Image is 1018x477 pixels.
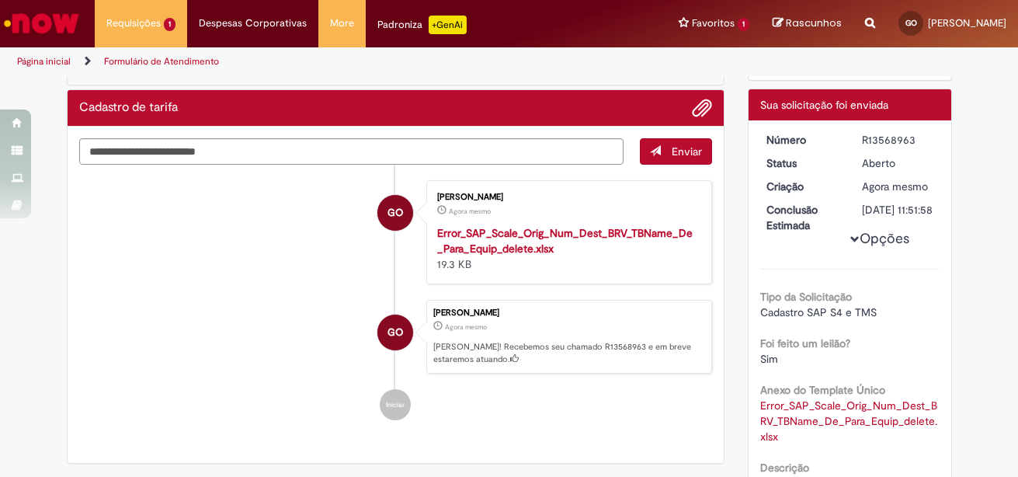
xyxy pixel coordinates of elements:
div: 19.3 KB [437,225,696,272]
button: Adicionar anexos [692,98,712,118]
h2: Cadastro de tarifa Histórico de tíquete [79,101,178,115]
b: Tipo da Solicitação [760,290,852,304]
div: Gustavo Sales de Oliveira [377,195,413,231]
b: Anexo do Template Único [760,383,885,397]
span: [PERSON_NAME] [928,16,1006,30]
p: +GenAi [429,16,467,34]
span: GO [387,194,403,232]
img: ServiceNow [2,8,82,39]
dt: Status [755,155,850,171]
b: Descrição [760,461,809,475]
div: [PERSON_NAME] [433,308,704,318]
div: 01/10/2025 14:51:55 [862,179,934,194]
a: Página inicial [17,55,71,68]
dt: Conclusão Estimada [755,202,850,233]
div: Gustavo Sales de Oliveira [377,315,413,350]
span: Agora mesmo [449,207,491,216]
ul: Trilhas de página [12,47,667,76]
span: 1 [164,18,175,31]
div: R13568963 [862,132,934,148]
li: Gustavo Sales de Oliveira [79,300,713,374]
span: Agora mesmo [862,179,928,193]
dt: Número [755,132,850,148]
span: Requisições [106,16,161,31]
span: Enviar [672,144,702,158]
div: Aberto [862,155,934,171]
span: GO [905,18,917,28]
time: 01/10/2025 14:51:46 [449,207,491,216]
span: Sua solicitação foi enviada [760,98,888,112]
p: [PERSON_NAME]! Recebemos seu chamado R13568963 e em breve estaremos atuando. [433,341,704,365]
div: Padroniza [377,16,467,34]
span: Agora mesmo [445,322,487,332]
a: Rascunhos [773,16,842,31]
span: Cadastro SAP S4 e TMS [760,305,877,319]
span: Favoritos [692,16,735,31]
div: [PERSON_NAME] [437,193,696,202]
span: More [330,16,354,31]
span: Despesas Corporativas [199,16,307,31]
span: GO [387,314,403,351]
span: Sim [760,352,778,366]
a: Download de Error_SAP_Scale_Orig_Num_Dest_BRV_TBName_De_Para_Equip_delete.xlsx [760,399,937,444]
div: [DATE] 11:51:58 [862,202,934,218]
span: 1 [738,18,749,31]
dt: Criação [755,179,850,194]
time: 01/10/2025 14:51:55 [445,322,487,332]
a: Formulário de Atendimento [104,55,219,68]
a: Error_SAP_Scale_Orig_Num_Dest_BRV_TBName_De_Para_Equip_delete.xlsx [437,226,693,256]
b: Foi feito um leilão? [760,336,850,350]
ul: Histórico de tíquete [79,165,713,437]
textarea: Digite sua mensagem aqui... [79,138,624,165]
button: Enviar [640,138,712,165]
span: Rascunhos [786,16,842,30]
